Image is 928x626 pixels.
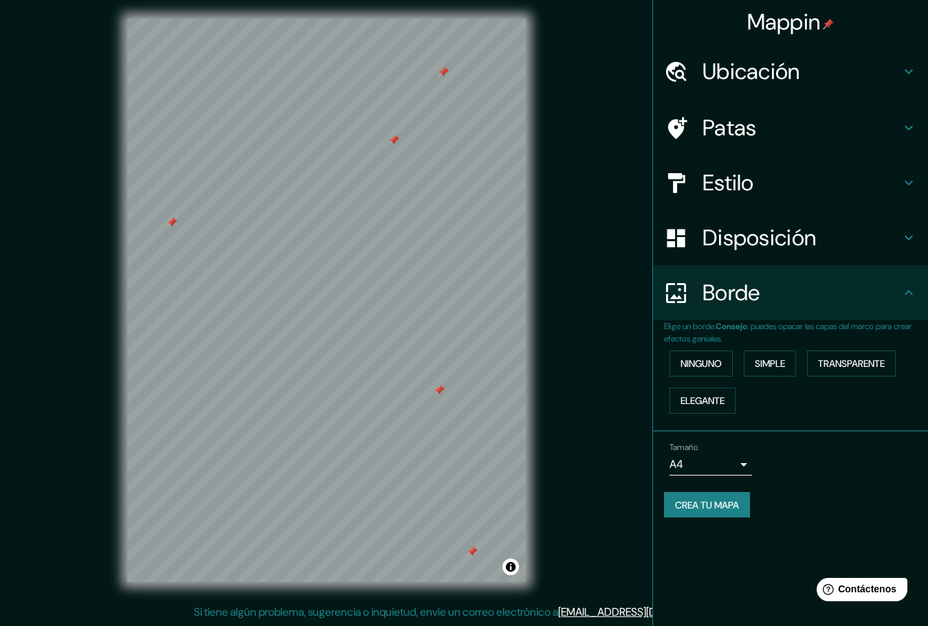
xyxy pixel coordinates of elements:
font: Borde [703,278,760,307]
button: Activar o desactivar atribución [502,559,519,575]
font: Simple [755,357,785,370]
font: Elige un borde. [664,321,716,332]
font: Ninguno [681,357,722,370]
button: Transparente [807,350,896,377]
font: : puedes opacar las capas del marco para crear efectos geniales. [664,321,912,344]
font: Disposición [703,223,816,252]
font: Si tiene algún problema, sugerencia o inquietud, envíe un correo electrónico a [194,605,558,619]
div: Ubicación [653,44,928,99]
button: Ninguno [670,350,733,377]
button: Simple [744,350,796,377]
font: Tamaño [670,442,698,453]
div: Estilo [653,155,928,210]
font: Transparente [818,357,885,370]
font: Consejo [716,321,747,332]
canvas: Mapa [127,19,526,582]
font: Mappin [747,8,821,36]
button: Elegante [670,388,736,414]
button: Crea tu mapa [664,492,750,518]
font: Elegante [681,394,725,407]
div: Disposición [653,210,928,265]
font: Estilo [703,168,754,197]
iframe: Lanzador de widgets de ayuda [806,572,913,611]
font: Crea tu mapa [675,499,739,511]
font: Patas [703,113,757,142]
div: Patas [653,100,928,155]
font: Ubicación [703,57,800,86]
div: A4 [670,454,752,476]
img: pin-icon.png [823,19,834,30]
font: A4 [670,457,683,471]
a: [EMAIL_ADDRESS][DOMAIN_NAME] [558,605,728,619]
div: Borde [653,265,928,320]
